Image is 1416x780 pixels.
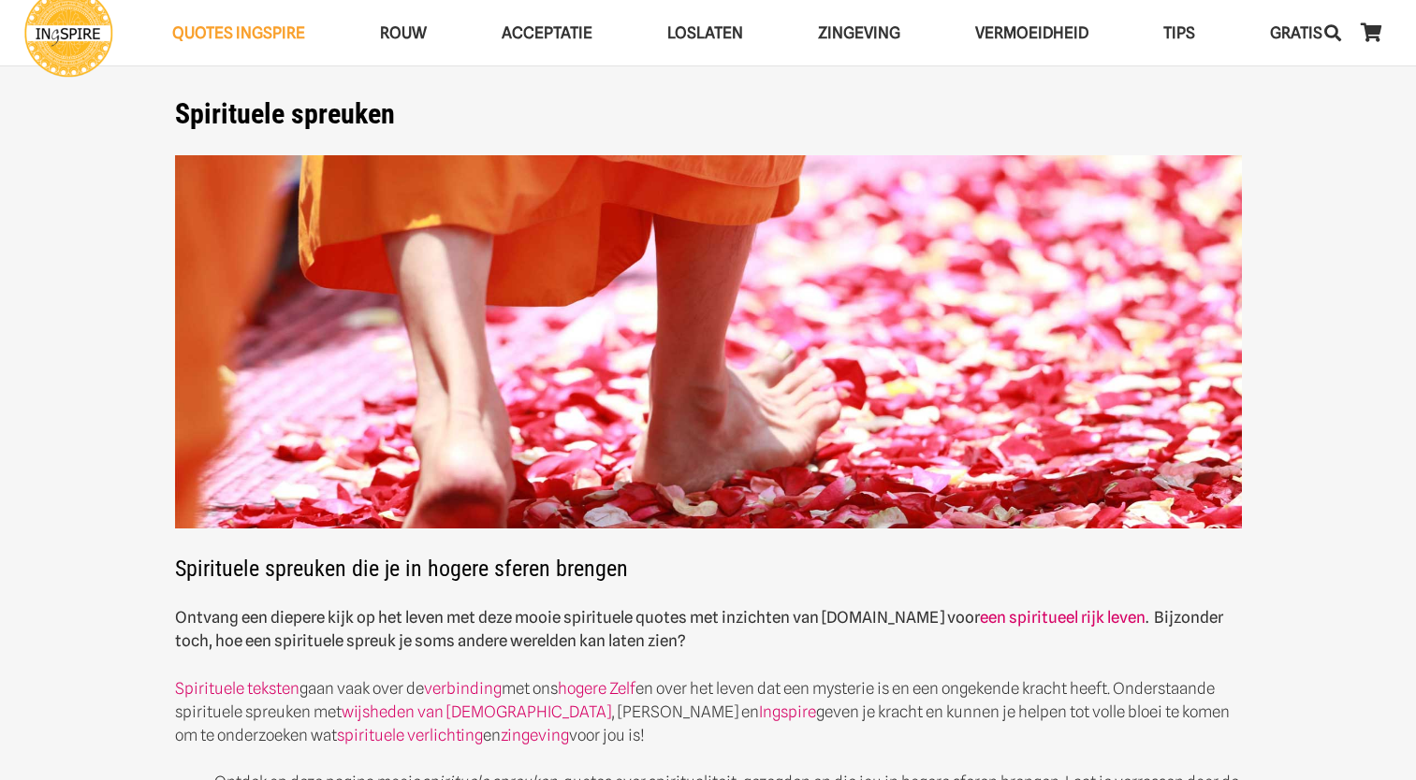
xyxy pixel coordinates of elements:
a: Ingspire [759,702,816,721]
span: GRATIS [1270,23,1322,42]
a: een spiritueel rijk leven [980,608,1146,627]
a: QUOTES INGSPIREQUOTES INGSPIRE Menu [135,9,343,57]
span: VERMOEIDHEID [975,23,1088,42]
a: Zoeken [1314,9,1351,56]
a: verbinding [424,679,502,698]
a: zingeving [501,726,569,744]
span: TIPS [1163,23,1195,42]
h2: Spirituele spreuken die je in hogere sferen brengen [175,155,1242,583]
span: QUOTES INGSPIRE [172,23,305,42]
strong: Ontvang een diepere kijk op het leven met deze mooie spirituele quotes met inzichten van [DOMAIN_... [175,608,1223,650]
a: hogere Zelf [558,679,635,698]
a: TIPSTIPS Menu [1126,9,1233,57]
a: VERMOEIDHEIDVERMOEIDHEID Menu [938,9,1126,57]
h1: Spirituele spreuken [175,97,1242,131]
a: GRATISGRATIS Menu [1233,9,1360,57]
a: ZingevingZingeving Menu [781,9,938,57]
img: Prachtige spirituele spreuken over het Leven en Spirituele groei van Ingspire.nl [175,155,1242,529]
a: spirituele verlichting [337,726,483,744]
a: Spirituele teksten [175,679,299,698]
span: Loslaten [667,23,743,42]
a: ROUWROUW Menu [343,9,464,57]
span: ROUW [380,23,427,42]
a: wijsheden van [DEMOGRAPHIC_DATA] [342,702,611,721]
a: LoslatenLoslaten Menu [630,9,781,57]
a: AcceptatieAcceptatie Menu [464,9,630,57]
p: gaan vaak over de met ons en over het leven dat een mysterie is en een ongekende kracht heeft. On... [175,677,1242,747]
span: Acceptatie [502,23,592,42]
span: Zingeving [818,23,900,42]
